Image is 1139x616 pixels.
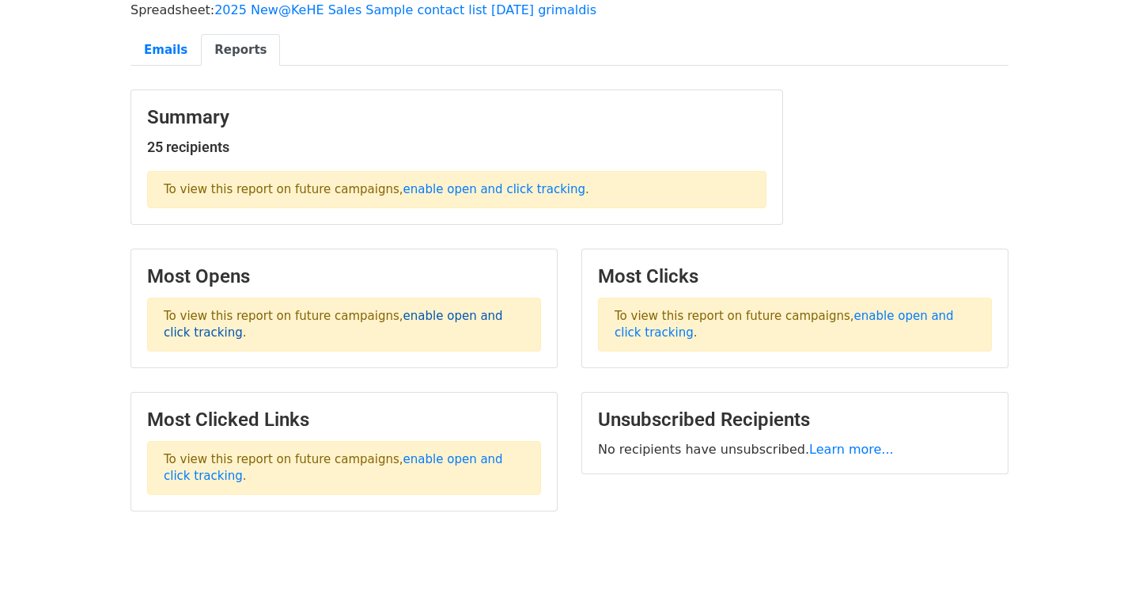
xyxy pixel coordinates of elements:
a: enable open and click tracking [615,309,954,340]
p: To view this report on future campaigns, . [147,441,541,495]
a: Learn more... [809,442,894,457]
a: enable open and click tracking [403,182,585,196]
a: enable open and click tracking [164,452,503,483]
p: Spreadsheet: [131,2,1008,18]
h3: Summary [147,106,766,129]
a: Reports [201,34,280,67]
h3: Most Opens [147,265,541,288]
h3: Most Clicks [598,265,992,288]
p: No recipients have unsubscribed. [598,441,992,458]
h3: Most Clicked Links [147,409,541,432]
h3: Unsubscribed Recipients [598,409,992,432]
p: To view this report on future campaigns, . [147,171,766,208]
a: enable open and click tracking [164,309,503,340]
h5: 25 recipients [147,139,766,156]
iframe: Chat Widget [1060,540,1139,616]
a: 2025 New@KeHE Sales Sample contact list [DATE] grimaldis [214,2,596,17]
p: To view this report on future campaigns, . [598,298,992,352]
p: To view this report on future campaigns, . [147,298,541,352]
a: Emails [131,34,201,67]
